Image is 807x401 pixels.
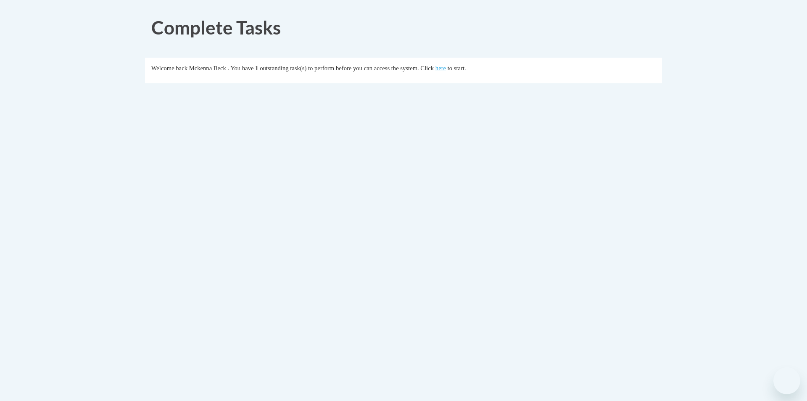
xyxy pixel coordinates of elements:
[255,65,258,72] span: 1
[151,65,187,72] span: Welcome back
[260,65,434,72] span: outstanding task(s) to perform before you can access the system. Click
[773,367,800,394] iframe: Button to launch messaging window
[151,16,281,38] span: Complete Tasks
[435,65,446,72] a: here
[228,65,254,72] span: . You have
[189,65,226,72] span: Mckenna Beck
[448,65,466,72] span: to start.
